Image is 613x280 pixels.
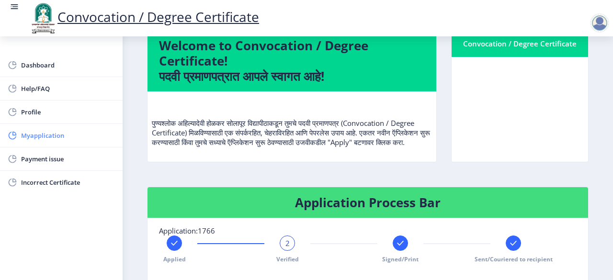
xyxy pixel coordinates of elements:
[152,99,432,147] p: पुण्यश्लोक अहिल्यादेवी होळकर सोलापूर विद्यापीठाकडून तुमचे पदवी प्रमाणपत्र (Convocation / Degree C...
[21,153,115,165] span: Payment issue
[159,226,215,235] span: Application:1766
[21,59,115,71] span: Dashboard
[21,177,115,188] span: Incorrect Certificate
[159,38,425,84] h4: Welcome to Convocation / Degree Certificate! पदवी प्रमाणपत्रात आपले स्वागत आहे!
[29,8,259,26] a: Convocation / Degree Certificate
[475,255,553,263] span: Sent/Couriered to recipient
[382,255,419,263] span: Signed/Print
[163,255,186,263] span: Applied
[29,2,57,34] img: logo
[21,106,115,118] span: Profile
[21,130,115,141] span: Myapplication
[285,238,290,248] span: 2
[276,255,299,263] span: Verified
[463,38,577,49] div: Convocation / Degree Certificate
[159,195,577,210] h4: Application Process Bar
[21,83,115,94] span: Help/FAQ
